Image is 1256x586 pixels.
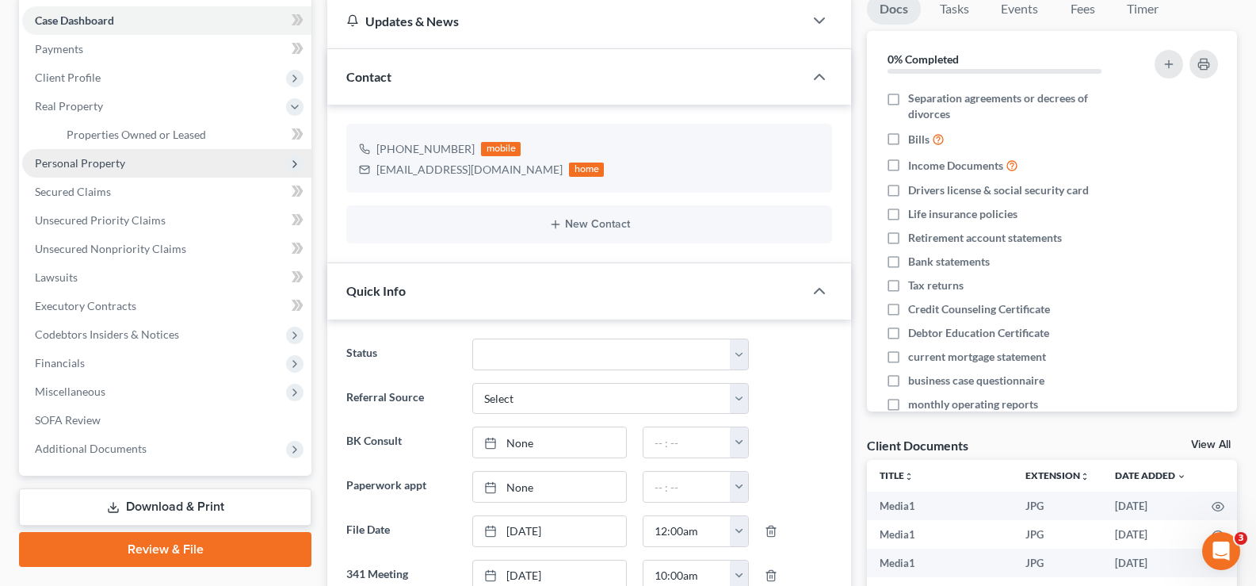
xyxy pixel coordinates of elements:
[473,516,626,546] a: [DATE]
[22,406,311,435] a: SOFA Review
[867,492,1013,520] td: Media1
[35,356,85,370] span: Financials
[1202,532,1240,570] iframe: Intercom live chat
[338,471,464,503] label: Paperwork appt
[908,278,964,293] span: Tax returns
[1013,492,1102,520] td: JPG
[35,71,101,84] span: Client Profile
[473,427,626,458] a: None
[908,132,930,147] span: Bills
[22,206,311,235] a: Unsecured Priority Claims
[908,373,1044,389] span: business case questionnaire
[22,178,311,206] a: Secured Claims
[1191,439,1231,450] a: View All
[35,327,179,341] span: Codebtors Insiders & Notices
[908,230,1062,246] span: Retirement account statements
[1013,520,1102,549] td: JPG
[1080,472,1090,481] i: unfold_more
[1102,549,1199,577] td: [DATE]
[35,13,114,27] span: Case Dashboard
[338,383,464,415] label: Referral Source
[35,99,103,113] span: Real Property
[22,292,311,320] a: Executory Contracts
[338,339,464,370] label: Status
[22,6,311,35] a: Case Dashboard
[376,162,563,178] div: [EMAIL_ADDRESS][DOMAIN_NAME]
[908,90,1131,122] span: Separation agreements or decrees of divorces
[643,472,731,502] input: -- : --
[35,156,125,170] span: Personal Property
[1102,520,1199,549] td: [DATE]
[22,235,311,263] a: Unsecured Nonpriority Claims
[904,472,914,481] i: unfold_more
[35,242,186,255] span: Unsecured Nonpriority Claims
[908,349,1046,365] span: current mortgage statement
[867,549,1013,577] td: Media1
[67,128,206,141] span: Properties Owned or Leased
[35,213,166,227] span: Unsecured Priority Claims
[1235,532,1247,545] span: 3
[908,206,1017,222] span: Life insurance policies
[867,520,1013,549] td: Media1
[908,301,1050,317] span: Credit Counseling Certificate
[888,52,959,66] strong: 0% Completed
[643,516,731,546] input: -- : --
[481,142,521,156] div: mobile
[359,218,819,231] button: New Contact
[35,385,105,398] span: Miscellaneous
[346,69,391,84] span: Contact
[338,515,464,547] label: File Date
[19,488,311,526] a: Download & Print
[346,13,785,29] div: Updates & News
[908,325,1049,341] span: Debtor Education Certificate
[908,158,1003,174] span: Income Documents
[1177,472,1186,481] i: expand_more
[908,254,990,270] span: Bank statements
[19,532,311,567] a: Review & File
[338,427,464,458] label: BK Consult
[908,182,1089,198] span: Drivers license & social security card
[346,283,406,298] span: Quick Info
[35,442,147,455] span: Additional Documents
[473,472,626,502] a: None
[376,141,475,157] div: [PHONE_NUMBER]
[1102,492,1199,520] td: [DATE]
[35,413,101,427] span: SOFA Review
[1013,549,1102,577] td: JPG
[22,263,311,292] a: Lawsuits
[54,121,311,149] a: Properties Owned or Leased
[1025,469,1090,481] a: Extensionunfold_more
[908,396,1038,412] span: monthly operating reports
[867,437,968,454] div: Client Documents
[22,35,311,63] a: Payments
[35,270,78,284] span: Lawsuits
[35,42,83,56] span: Payments
[35,185,111,198] span: Secured Claims
[35,299,136,312] span: Executory Contracts
[880,469,914,481] a: Titleunfold_more
[643,427,731,458] input: -- : --
[569,163,604,177] div: home
[1115,469,1186,481] a: Date Added expand_more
